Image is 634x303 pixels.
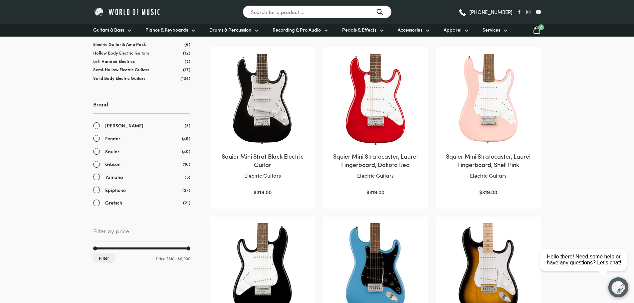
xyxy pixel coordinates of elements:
[182,186,190,193] span: (27)
[93,75,145,81] a: Solid Body Electric Guitars
[479,188,497,196] bdi: 319.00
[93,58,135,64] a: Left Handed Electrics
[458,7,513,17] a: [PHONE_NUMBER]
[443,171,534,180] p: Electric Guitars
[185,173,190,180] span: (5)
[183,50,190,56] span: (12)
[483,26,500,33] span: Services
[366,188,384,196] bdi: 319.00
[366,188,369,196] span: $
[398,26,422,33] span: Accessories
[342,26,376,33] span: Pedals & Effects
[217,152,308,169] h2: Squier Mini Strat Black Electric Guitar
[183,67,190,72] span: (17)
[182,135,190,142] span: (49)
[145,26,188,33] span: Pianos & Keyboards
[254,188,257,196] span: $
[93,253,190,263] div: Price: —
[93,122,190,129] a: [PERSON_NAME]
[105,186,126,194] span: Epiphone
[93,26,124,33] span: Guitars & Bass
[105,173,123,181] span: Yamaha
[479,188,482,196] span: $
[209,26,251,33] span: Drums & Percussion
[273,26,321,33] span: Recording & Pro Audio
[93,100,190,207] div: Brand
[105,148,119,155] span: Squier
[93,41,146,47] a: Electric Guitar & Amp Pack
[184,41,190,47] span: (6)
[180,75,190,81] span: (134)
[93,160,190,168] a: Gibson
[217,54,308,197] a: Squier Mini Strat Black Electric GuitarElectric Guitars $319.00
[185,122,190,129] span: (3)
[93,199,190,207] a: Gretsch
[444,26,461,33] span: Apparel
[93,100,190,113] h3: Brand
[538,24,544,30] span: 0
[217,54,308,145] img: Squier Mini Strat Black
[105,135,120,142] span: Fender
[105,199,122,207] span: Gretsch
[443,54,534,145] img: Squier Mini Strat Shell Pink Body
[443,54,534,197] a: Squier Mini Stratocaster, Laurel Fingerboard, Shell PinkElectric Guitars $319.00
[183,199,190,206] span: (21)
[182,148,190,155] span: (40)
[105,160,120,168] span: Gibson
[93,135,190,142] a: Fender
[329,54,421,197] a: Squier Mini Stratocaster, Laurel Fingerboard, Dakota RedElectric Guitars $319.00
[329,152,421,169] h2: Squier Mini Stratocaster, Laurel Fingerboard, Dakota Red
[93,148,190,155] a: Squier
[93,226,190,241] span: Filter by price
[254,188,272,196] bdi: 319.00
[93,66,149,73] a: Semi-Hollow Electric Guitars
[183,160,190,167] span: (16)
[93,7,161,17] img: World of Music
[537,230,634,303] iframe: Chat with our support team
[185,58,190,64] span: (2)
[443,152,534,169] h2: Squier Mini Stratocaster, Laurel Fingerboard, Shell Pink
[217,171,308,180] p: Electric Guitars
[469,9,513,14] span: [PHONE_NUMBER]
[166,255,174,261] span: $310
[178,255,190,261] span: $9,000
[93,173,190,181] a: Yamaha
[105,122,143,129] span: [PERSON_NAME]
[329,54,421,145] img: Squier Mini Strat Dakota Red Body
[93,186,190,194] a: Epiphone
[93,253,115,263] button: Filter
[93,50,149,56] a: Hollow Body Electric Guitars
[329,171,421,180] p: Electric Guitars
[243,5,392,18] input: Search for a product ...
